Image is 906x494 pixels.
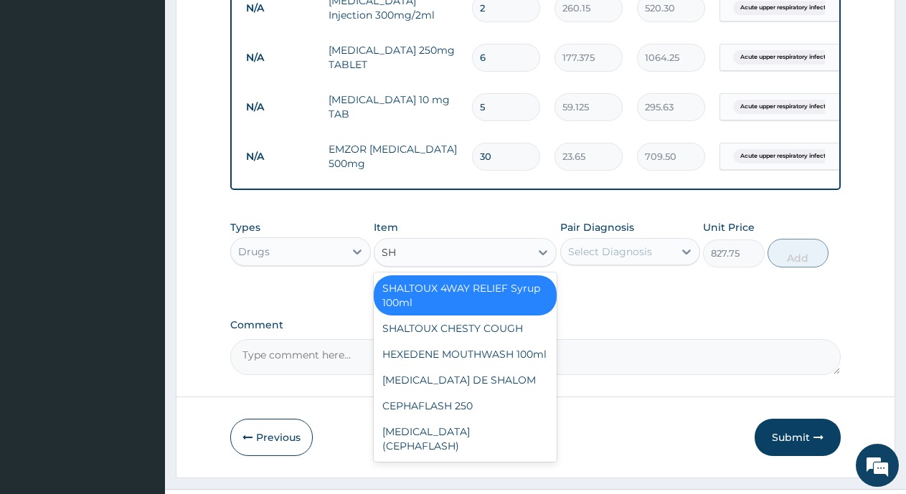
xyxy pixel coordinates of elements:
label: Pair Diagnosis [560,220,634,234]
label: Item [374,220,398,234]
div: [MEDICAL_DATA] (CEPHAFLASH) [374,419,557,459]
div: Chat with us now [75,80,241,99]
div: SHALTOUX 4WAY RELIEF Syrup 100ml [374,275,557,315]
td: [MEDICAL_DATA] 10 mg TAB [321,85,465,128]
span: Acute upper respiratory infect... [733,50,837,65]
button: Previous [230,419,313,456]
label: Unit Price [703,220,755,234]
td: N/A [239,44,321,71]
div: CEPHAFLASH 250 [374,393,557,419]
div: SHALTOUX CHESTY COUGH [374,315,557,341]
span: We're online! [83,153,198,298]
span: Acute upper respiratory infect... [733,149,837,163]
td: EMZOR [MEDICAL_DATA] 500mg [321,135,465,178]
td: [MEDICAL_DATA] 250mg TABLET [321,36,465,79]
textarea: Type your message and hit 'Enter' [7,336,273,386]
div: Drugs [238,244,270,259]
div: HEXEDENE MOUTHWASH 100ml [374,341,557,367]
button: Submit [755,419,841,456]
label: Types [230,222,260,234]
div: Select Diagnosis [568,244,652,259]
div: Minimize live chat window [235,7,270,42]
button: Add [768,239,829,267]
td: N/A [239,143,321,170]
td: N/A [239,94,321,120]
span: Acute upper respiratory infect... [733,100,837,114]
span: Acute upper respiratory infect... [733,1,837,15]
div: [MEDICAL_DATA] DE SHALOM [374,367,557,393]
label: Comment [230,319,841,331]
img: d_794563401_company_1708531726252_794563401 [27,72,58,108]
